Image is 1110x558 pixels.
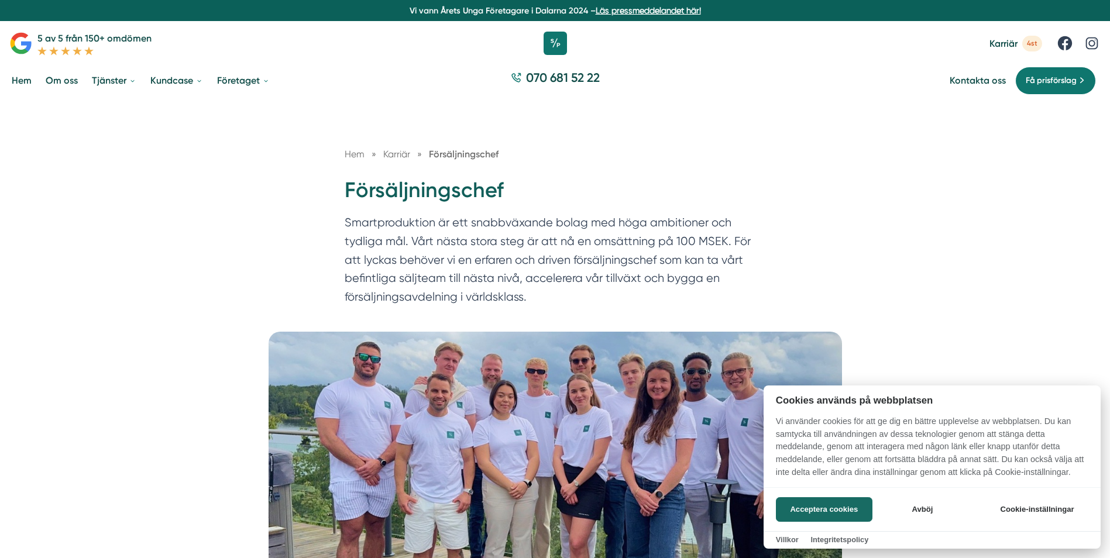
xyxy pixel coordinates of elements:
a: Integritetspolicy [810,535,868,544]
a: Villkor [776,535,799,544]
button: Cookie-inställningar [986,497,1088,522]
p: Vi använder cookies för att ge dig en bättre upplevelse av webbplatsen. Du kan samtycka till anvä... [764,415,1101,487]
button: Avböj [876,497,969,522]
button: Acceptera cookies [776,497,872,522]
h2: Cookies används på webbplatsen [764,395,1101,406]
